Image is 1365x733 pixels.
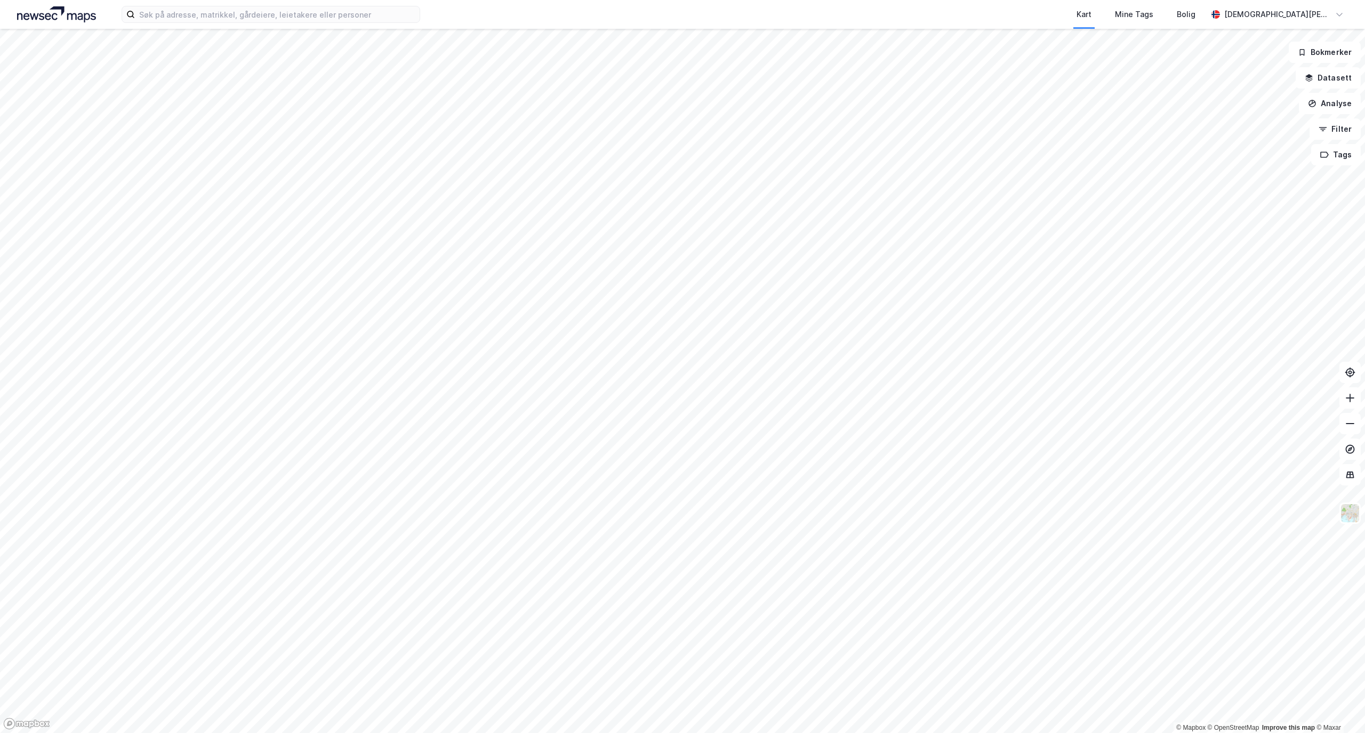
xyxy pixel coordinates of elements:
img: logo.a4113a55bc3d86da70a041830d287a7e.svg [17,6,96,22]
div: Kart [1077,8,1091,21]
div: Bolig [1177,8,1195,21]
div: Kontrollprogram for chat [1312,682,1365,733]
div: Mine Tags [1115,8,1153,21]
iframe: Chat Widget [1312,682,1365,733]
div: [DEMOGRAPHIC_DATA][PERSON_NAME] [1224,8,1331,21]
input: Søk på adresse, matrikkel, gårdeiere, leietakere eller personer [135,6,420,22]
